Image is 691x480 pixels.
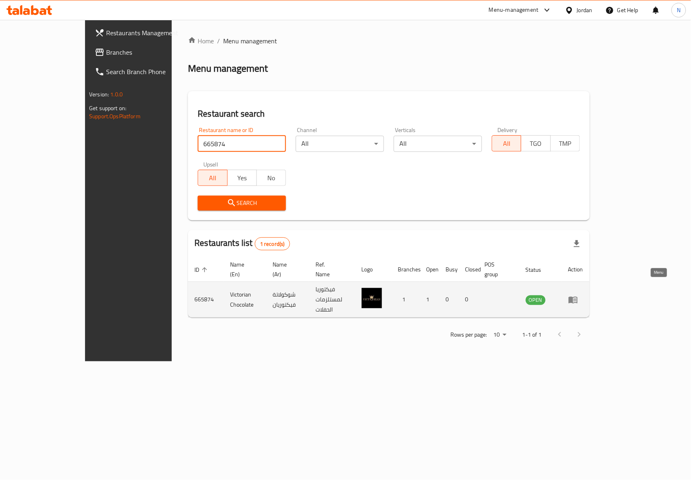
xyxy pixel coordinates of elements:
img: Victorian Chocolate [362,288,382,308]
th: Action [562,257,590,282]
th: Busy [439,257,459,282]
span: Get support on: [89,103,126,113]
a: Support.OpsPlatform [89,111,141,122]
span: Branches [106,47,194,57]
input: Search for restaurant name or ID.. [198,136,286,152]
span: Search [204,198,279,208]
span: Status [526,265,552,275]
h2: Restaurants list [194,237,290,250]
span: Search Branch Phone [106,67,194,77]
span: TGO [525,138,547,149]
span: 1.0.0 [110,89,123,100]
span: Name (Ar) [273,260,299,279]
span: Name (En) [230,260,256,279]
th: Logo [355,257,392,282]
span: All [201,172,224,184]
a: Home [188,36,214,46]
th: Open [420,257,439,282]
div: All [394,136,482,152]
label: Delivery [497,127,518,133]
td: Victorian Chocolate [224,282,266,318]
li: / [217,36,220,46]
button: Yes [227,170,257,186]
span: TMP [554,138,577,149]
span: Version: [89,89,109,100]
button: No [256,170,286,186]
span: All [495,138,518,149]
td: 665874 [188,282,224,318]
button: TMP [550,135,580,151]
a: Restaurants Management [88,23,200,43]
div: Menu-management [489,5,539,15]
div: Rows per page: [490,329,510,341]
button: All [198,170,227,186]
span: Restaurants Management [106,28,194,38]
button: All [492,135,521,151]
span: No [260,172,283,184]
td: فيكتوريا لمستلزمات الحفلات [309,282,355,318]
td: 0 [439,282,459,318]
span: Ref. Name [316,260,345,279]
td: 0 [459,282,478,318]
td: 1 [420,282,439,318]
a: Search Branch Phone [88,62,200,81]
table: enhanced table [188,257,590,318]
label: Upsell [203,162,218,167]
span: POS group [485,260,510,279]
div: All [296,136,384,152]
a: Branches [88,43,200,62]
div: Jordan [577,6,593,15]
span: N [677,6,680,15]
p: Rows per page: [450,330,487,340]
span: OPEN [526,295,546,305]
p: 1-1 of 1 [523,330,542,340]
th: Closed [459,257,478,282]
h2: Menu management [188,62,268,75]
nav: breadcrumb [188,36,590,46]
span: Menu management [223,36,277,46]
td: 1 [392,282,420,318]
button: TGO [521,135,550,151]
button: Search [198,196,286,211]
th: Branches [392,257,420,282]
h2: Restaurant search [198,108,580,120]
span: Yes [231,172,254,184]
div: Total records count [255,237,290,250]
td: شوكولاتة فيكتوريان [266,282,309,318]
span: ID [194,265,210,275]
span: 1 record(s) [255,240,290,248]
